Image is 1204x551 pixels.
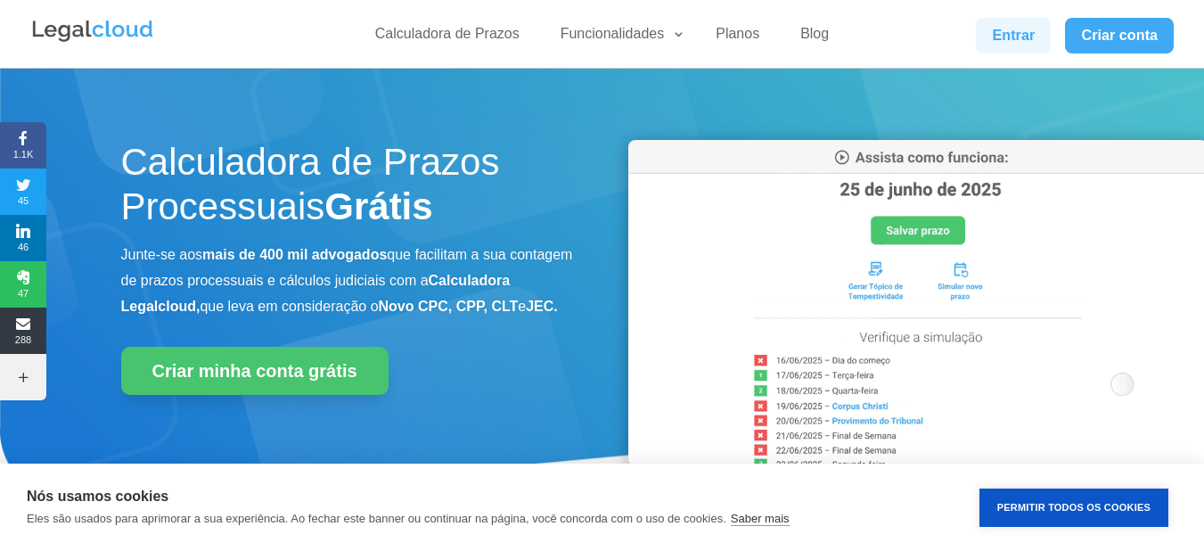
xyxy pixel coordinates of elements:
[705,25,770,51] a: Planos
[979,489,1168,527] button: Permitir Todos os Cookies
[121,347,389,395] a: Criar minha conta grátis
[526,299,558,314] b: JEC.
[121,140,576,239] h1: Calculadora de Prazos Processuais
[27,512,726,525] p: Eles são usados para aprimorar a sua experiência. Ao fechar este banner ou continuar na página, v...
[27,489,168,504] strong: Nós usamos cookies
[121,243,576,319] p: Junte-se aos que facilitam a sua contagem de prazos processuais e cálculos judiciais com a que le...
[30,18,155,45] img: Legalcloud Logo
[790,25,840,51] a: Blog
[379,299,519,314] b: Novo CPC, CPP, CLT
[1065,18,1174,53] a: Criar conta
[121,273,511,314] b: Calculadora Legalcloud,
[364,25,530,51] a: Calculadora de Prazos
[30,32,155,47] a: Logo da Legalcloud
[550,25,686,51] a: Funcionalidades
[202,247,387,262] b: mais de 400 mil advogados
[324,185,432,227] strong: Grátis
[731,512,790,526] a: Saber mais
[976,18,1051,53] a: Entrar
